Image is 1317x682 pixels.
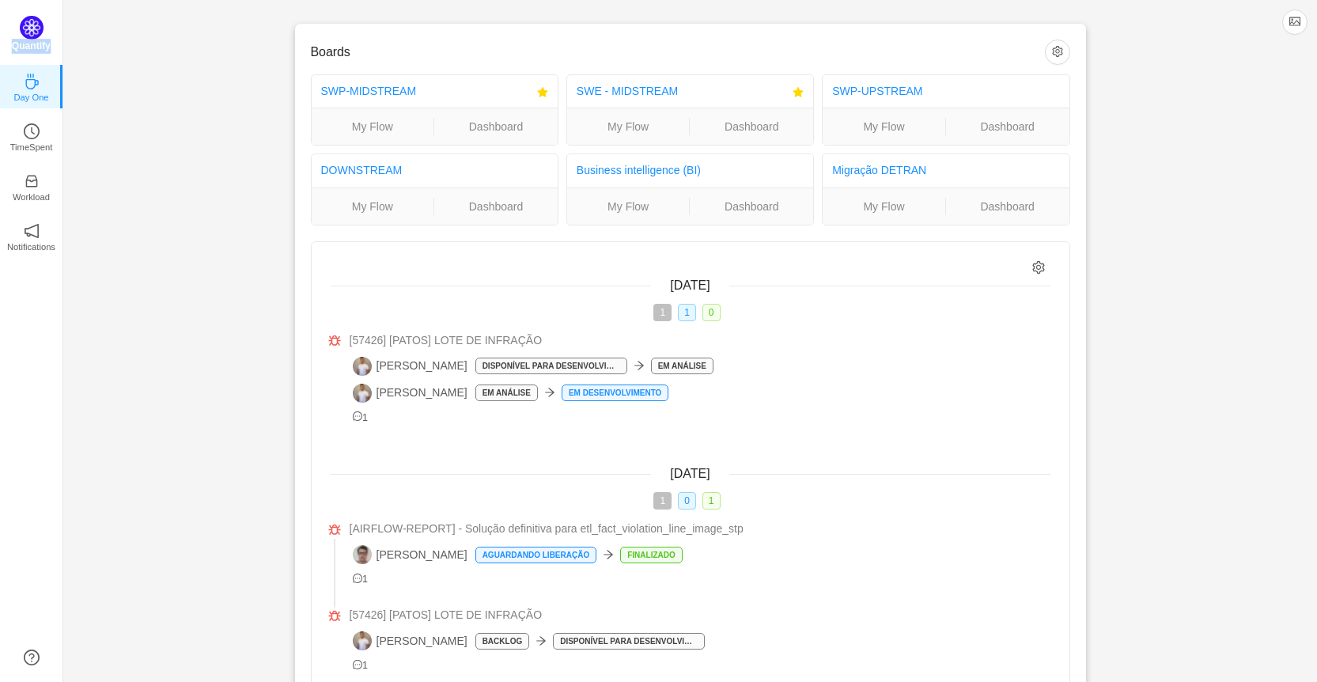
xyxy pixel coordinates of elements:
i: icon: message [353,660,363,670]
span: 1 [653,492,672,510]
a: My Flow [312,118,434,135]
i: icon: arrow-right [536,635,547,646]
button: icon: setting [1045,40,1070,65]
a: SWE - MIDSTREAM [577,85,678,97]
a: icon: clock-circleTimeSpent [24,128,40,144]
a: My Flow [823,198,945,215]
span: 1 [702,492,721,510]
img: AL [353,357,372,376]
span: 1 [653,304,672,321]
p: Quantify [12,39,51,53]
span: [57426] [PATOS] LOTE DE INFRAÇÃO [350,332,543,349]
span: [PERSON_NAME] [353,384,467,403]
span: [AIRFLOW-REPORT] - Solução definitiva para etl_fact_violation_line_image_stp [350,521,744,537]
a: [57426] [PATOS] LOTE DE INFRAÇÃO [350,332,1050,349]
a: Dashboard [690,118,813,135]
img: AL [353,384,372,403]
i: icon: message [353,411,363,422]
a: SWP-UPSTREAM [832,85,922,97]
span: [PERSON_NAME] [353,545,467,564]
a: My Flow [312,198,434,215]
i: icon: setting [1032,261,1046,275]
a: My Flow [823,118,945,135]
span: 1 [678,304,696,321]
i: icon: star [793,87,804,98]
span: [PERSON_NAME] [353,357,467,376]
a: Dashboard [946,118,1069,135]
a: Dashboard [690,198,813,215]
a: My Flow [567,118,690,135]
a: icon: question-circle [24,650,40,665]
a: Dashboard [434,118,558,135]
img: AL [353,631,372,650]
i: icon: coffee [24,74,40,89]
p: TimeSpent [10,140,53,154]
img: JC [353,545,372,564]
a: Dashboard [434,198,558,215]
p: Finalizado [621,547,682,563]
span: [DATE] [670,467,710,480]
i: icon: inbox [24,173,40,189]
button: icon: picture [1282,9,1308,35]
i: icon: message [353,574,363,584]
span: [DATE] [670,278,710,292]
span: [PERSON_NAME] [353,631,467,650]
i: icon: arrow-right [634,360,645,371]
i: icon: star [537,87,548,98]
span: 1 [353,574,369,585]
p: Em análise [652,358,713,373]
p: DISPONÍVEL PARA DESENVOLVIMENTO [476,358,626,373]
a: Dashboard [946,198,1069,215]
a: icon: inboxWorkload [24,178,40,194]
p: BACKLOG [476,634,529,649]
i: icon: notification [24,223,40,239]
span: 0 [678,492,696,510]
a: Business intelligence (BI) [577,164,701,176]
p: Aguardando liberação [476,547,596,563]
span: 1 [353,412,369,423]
span: 0 [702,304,721,321]
a: icon: coffeeDay One [24,78,40,94]
p: Notifications [7,240,55,254]
h3: Boards [311,44,1045,60]
a: SWP-MIDSTREAM [321,85,417,97]
a: icon: notificationNotifications [24,228,40,244]
p: DISPONÍVEL PARA DESENVOLVIMENTO [554,634,704,649]
a: [AIRFLOW-REPORT] - Solução definitiva para etl_fact_violation_line_image_stp [350,521,1050,537]
p: Em análise [476,385,537,400]
span: [57426] [PATOS] LOTE DE INFRAÇÃO [350,607,543,623]
i: icon: clock-circle [24,123,40,139]
img: Quantify [20,16,44,40]
i: icon: arrow-right [544,387,555,398]
p: Day One [13,90,48,104]
a: [57426] [PATOS] LOTE DE INFRAÇÃO [350,607,1050,623]
i: icon: arrow-right [603,549,614,560]
p: Em desenvolvimento [562,385,668,400]
a: DOWNSTREAM [321,164,403,176]
p: Workload [13,190,50,204]
a: Migração DETRAN [832,164,926,176]
span: 1 [353,660,369,671]
a: My Flow [567,198,690,215]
